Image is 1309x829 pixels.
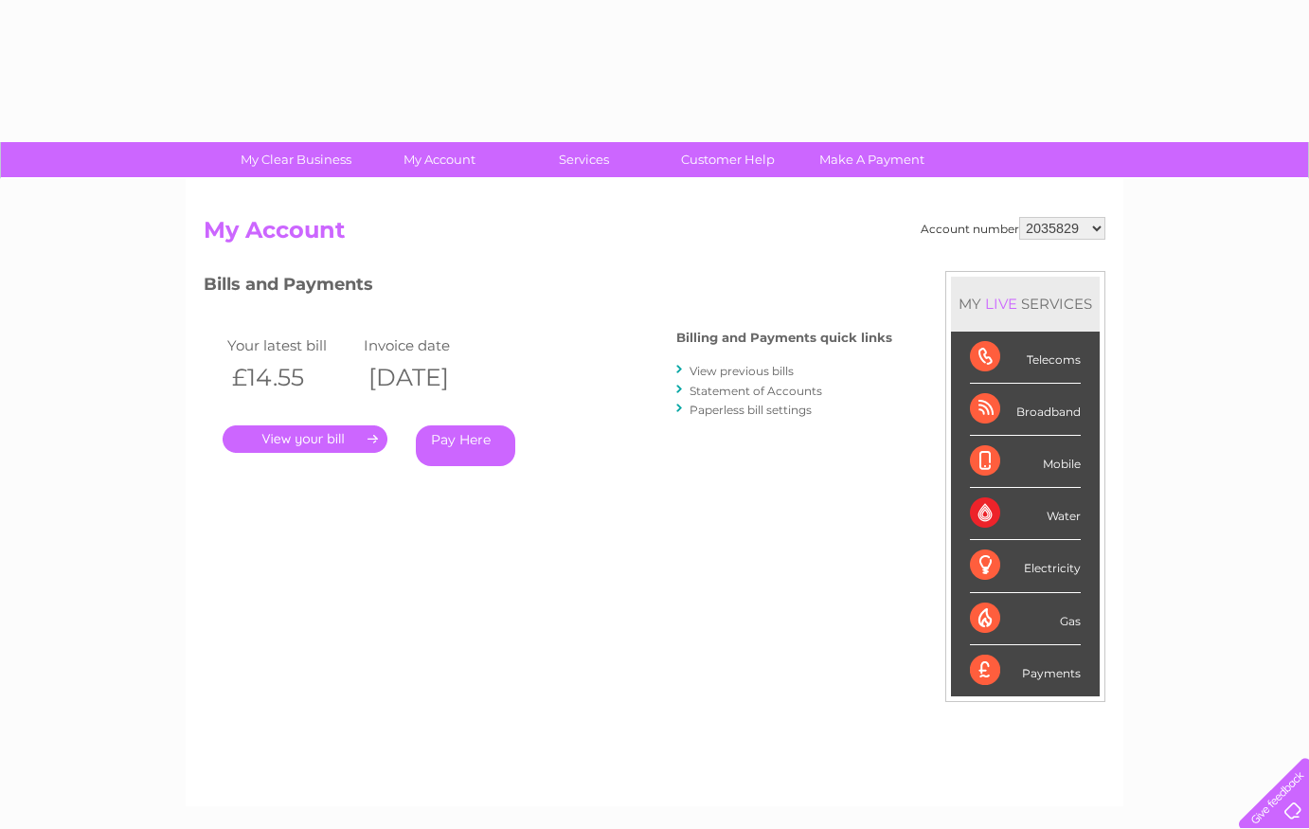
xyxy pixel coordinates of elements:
h2: My Account [204,217,1105,253]
a: . [223,425,387,453]
div: Gas [970,593,1081,645]
div: Broadband [970,384,1081,436]
a: My Clear Business [218,142,374,177]
a: Statement of Accounts [690,384,822,398]
td: Invoice date [359,333,495,358]
a: Paperless bill settings [690,403,812,417]
h4: Billing and Payments quick links [676,331,892,345]
div: Payments [970,645,1081,696]
div: Telecoms [970,332,1081,384]
a: Make A Payment [794,142,950,177]
a: Services [506,142,662,177]
a: View previous bills [690,364,794,378]
div: LIVE [981,295,1021,313]
a: Pay Here [416,425,515,466]
h3: Bills and Payments [204,271,892,304]
a: Customer Help [650,142,806,177]
div: Mobile [970,436,1081,488]
div: Water [970,488,1081,540]
div: Account number [921,217,1105,240]
a: My Account [362,142,518,177]
th: [DATE] [359,358,495,397]
div: Electricity [970,540,1081,592]
td: Your latest bill [223,333,359,358]
th: £14.55 [223,358,359,397]
div: MY SERVICES [951,277,1100,331]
